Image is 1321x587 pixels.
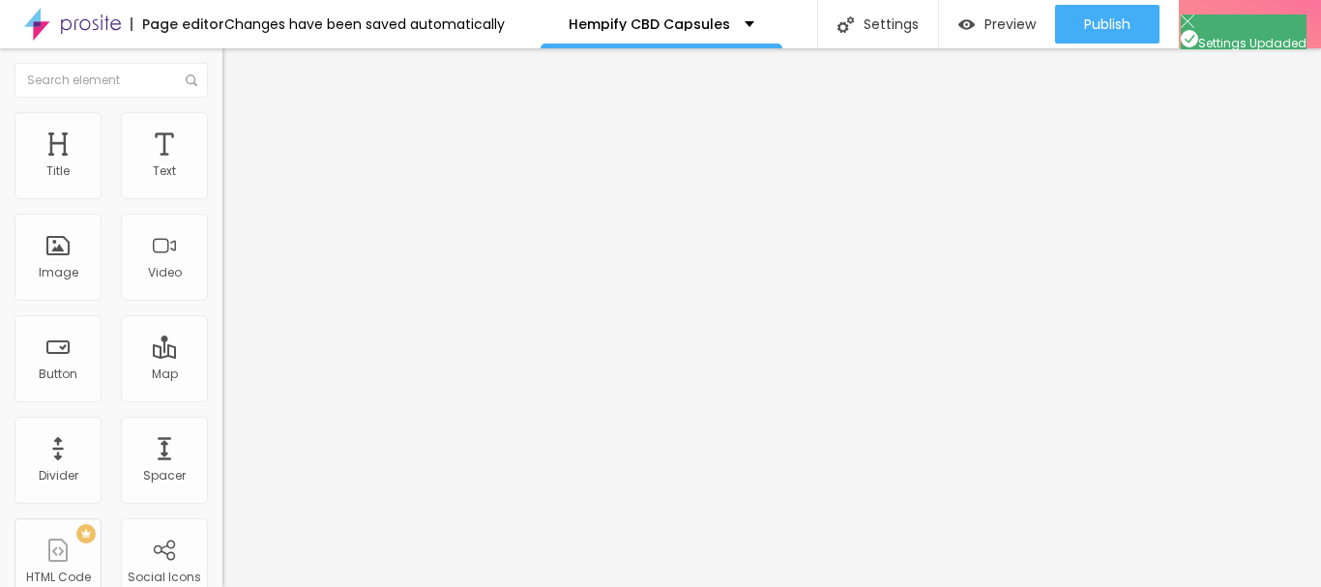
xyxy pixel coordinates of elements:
div: Divider [39,469,78,483]
p: Hempify CBD Capsules [569,17,730,31]
img: Icone [186,74,197,86]
div: Map [152,367,178,381]
div: Changes have been saved automatically [224,17,505,31]
iframe: Editor [222,48,1321,587]
div: Title [46,164,70,178]
span: Preview [984,16,1036,32]
div: Text [153,164,176,178]
button: Publish [1055,5,1160,44]
span: Settings Updaded [1181,35,1306,51]
img: Icone [837,16,854,33]
div: Spacer [143,469,186,483]
img: Icone [1181,30,1198,47]
div: Image [39,266,78,279]
input: Search element [15,63,208,98]
button: Preview [939,5,1055,44]
div: Page editor [131,17,224,31]
img: Icone [1181,15,1194,28]
div: Button [39,367,77,381]
img: view-1.svg [958,16,975,33]
div: Video [148,266,182,279]
div: HTML Code [26,571,91,584]
span: Publish [1084,16,1130,32]
div: Social Icons [128,571,201,584]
